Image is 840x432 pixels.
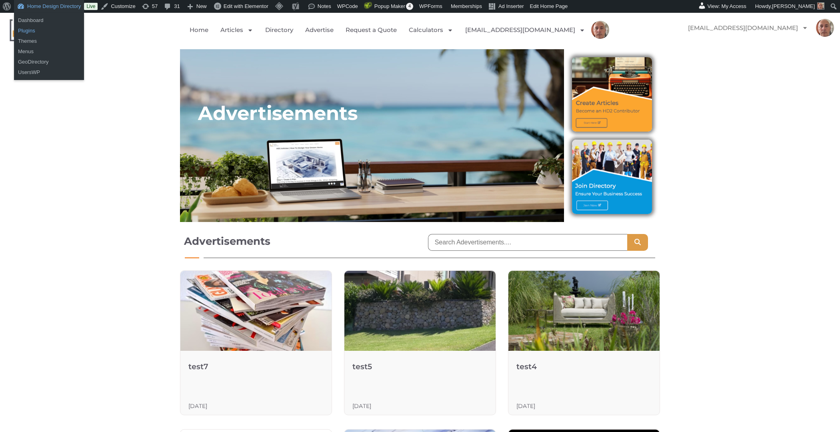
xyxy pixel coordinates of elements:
[14,26,84,36] a: Plugins
[406,3,413,10] span: 4
[220,21,253,39] a: Articles
[84,3,98,10] a: Live
[572,57,652,132] img: Create-Articles-Homepage-Container-Link.png
[680,19,816,37] a: [EMAIL_ADDRESS][DOMAIN_NAME]
[184,234,412,248] h1: Advertisements
[188,403,207,409] h3: [DATE]
[772,3,815,9] span: [PERSON_NAME]
[188,362,208,371] a: test7
[14,67,84,78] a: UsersWP
[14,34,84,80] ul: Home Design Directory
[627,234,648,251] button: Search
[428,234,627,251] input: Search Adevertisements....
[352,403,371,409] h3: [DATE]
[816,19,834,37] img: Mark Czernkowski
[224,3,268,9] span: Edit with Elementor
[170,21,628,39] nav: Menu
[190,21,208,39] a: Home
[409,21,453,39] a: Calculators
[14,57,84,67] a: GeoDirectory
[465,21,585,39] a: [EMAIL_ADDRESS][DOMAIN_NAME]
[680,19,834,37] nav: Menu
[14,46,84,57] a: Menus
[14,13,84,38] ul: Home Design Directory
[305,21,334,39] a: Advertise
[265,21,293,39] a: Directory
[591,21,609,39] img: Mark Czernkowski
[352,362,372,371] a: test5
[516,403,535,409] h3: [DATE]
[516,362,537,371] a: test4
[346,21,397,39] a: Request a Quote
[14,15,84,26] a: Dashboard
[198,101,358,125] h2: Advertisements
[572,140,652,214] img: Join-Directory-Homepage-Link.png
[14,36,84,46] a: Themes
